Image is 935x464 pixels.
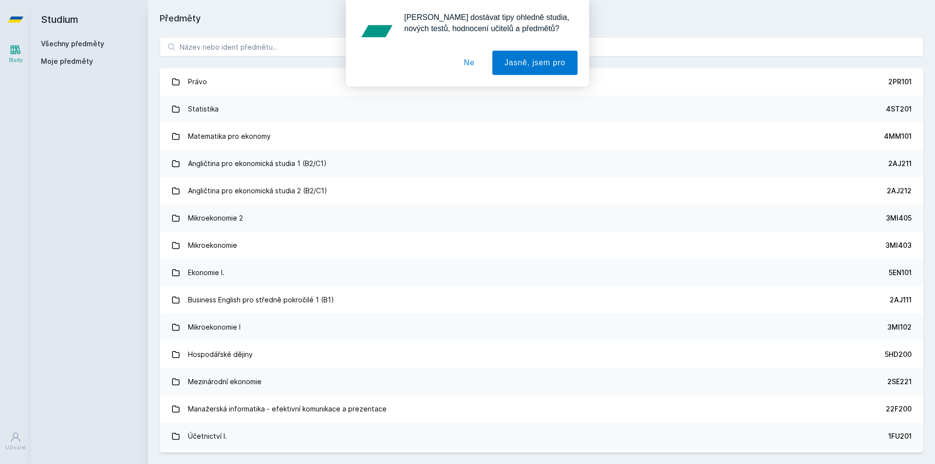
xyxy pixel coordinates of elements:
[188,208,243,228] div: Mikroekonomie 2
[188,263,224,282] div: Ekonomie I.
[188,99,219,119] div: Statistika
[887,322,912,332] div: 3MI102
[886,213,912,223] div: 3MI405
[887,377,912,387] div: 2SE221
[888,431,912,441] div: 1FU201
[188,290,334,310] div: Business English pro středně pokročilé 1 (B1)
[160,204,923,232] a: Mikroekonomie 2 3MI405
[160,123,923,150] a: Matematika pro ekonomy 4MM101
[396,12,578,34] div: [PERSON_NAME] dostávat tipy ohledně studia, nových testů, hodnocení učitelů a předmětů?
[188,181,327,201] div: Angličtina pro ekonomická studia 2 (B2/C1)
[188,399,387,419] div: Manažerská informatika - efektivní komunikace a prezentace
[886,104,912,114] div: 4ST201
[188,427,227,446] div: Účetnictví I.
[885,350,912,359] div: 5HD200
[188,127,271,146] div: Matematika pro ekonomy
[188,317,241,337] div: Mikroekonomie I
[889,268,912,278] div: 5EN101
[160,423,923,450] a: Účetnictví I. 1FU201
[160,341,923,368] a: Hospodářské dějiny 5HD200
[492,51,578,75] button: Jasně, jsem pro
[890,295,912,305] div: 2AJ111
[884,131,912,141] div: 4MM101
[160,232,923,259] a: Mikroekonomie 3MI403
[160,150,923,177] a: Angličtina pro ekonomická studia 1 (B2/C1) 2AJ211
[160,368,923,395] a: Mezinárodní ekonomie 2SE221
[160,286,923,314] a: Business English pro středně pokročilé 1 (B1) 2AJ111
[188,154,327,173] div: Angličtina pro ekonomická studia 1 (B2/C1)
[888,159,912,168] div: 2AJ211
[5,444,26,451] div: Uživatel
[188,236,237,255] div: Mikroekonomie
[886,404,912,414] div: 22F200
[160,259,923,286] a: Ekonomie I. 5EN101
[188,372,262,391] div: Mezinárodní ekonomie
[885,241,912,250] div: 3MI403
[160,95,923,123] a: Statistika 4ST201
[357,12,396,51] img: notification icon
[452,51,487,75] button: Ne
[160,177,923,204] a: Angličtina pro ekonomická studia 2 (B2/C1) 2AJ212
[160,395,923,423] a: Manažerská informatika - efektivní komunikace a prezentace 22F200
[160,314,923,341] a: Mikroekonomie I 3MI102
[887,186,912,196] div: 2AJ212
[2,427,29,456] a: Uživatel
[188,345,253,364] div: Hospodářské dějiny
